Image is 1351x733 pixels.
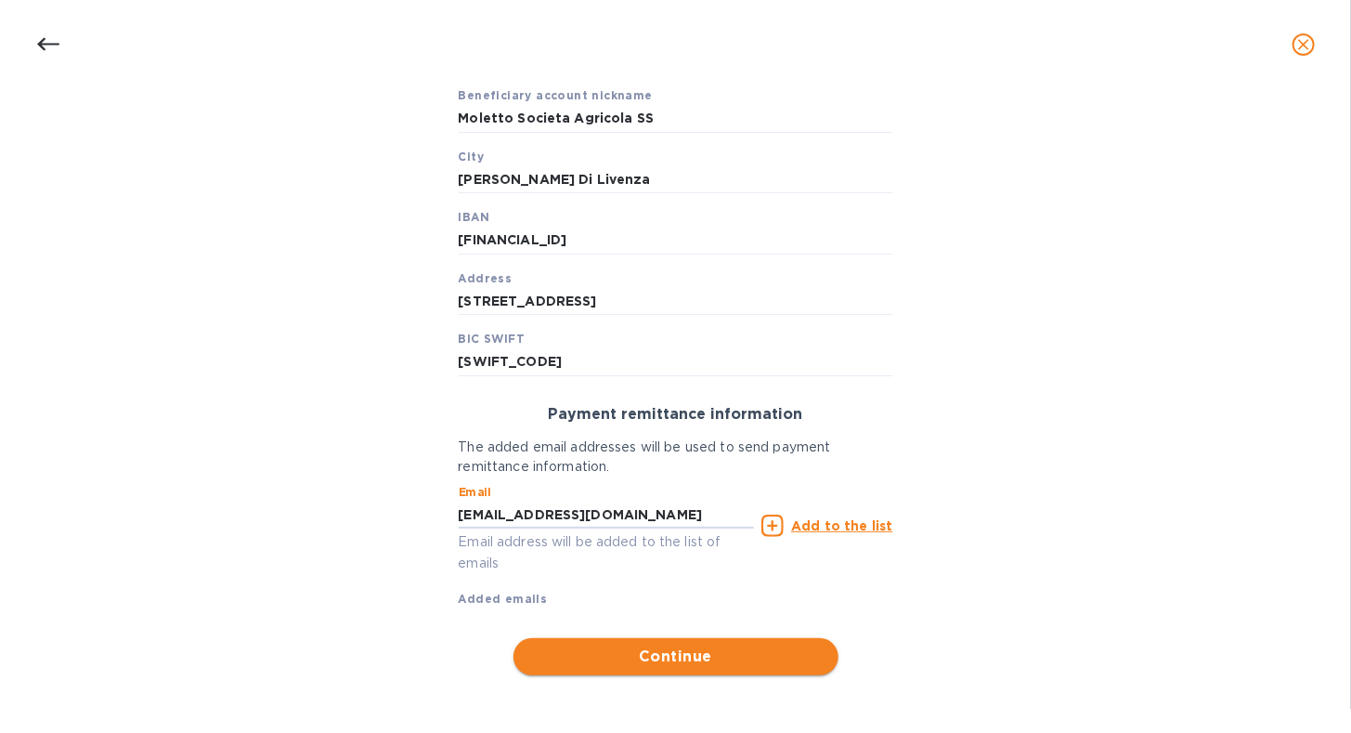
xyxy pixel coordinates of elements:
[459,332,526,346] b: BIC SWIFT
[1281,22,1326,67] button: close
[791,518,892,533] u: Add to the list
[459,488,491,499] label: Email
[1258,644,1351,733] iframe: Chat Widget
[459,406,893,424] h3: Payment remittance information
[459,150,485,164] b: City
[528,646,824,668] span: Continue
[459,531,755,574] p: Email address will be added to the list of emails
[459,165,893,193] input: City
[459,287,893,315] input: Address
[459,592,548,606] b: Added emails
[459,438,893,477] p: The added email addresses will be used to send payment remittance information.
[459,501,755,529] input: Enter email
[459,105,893,133] input: Beneficiary account nickname
[459,227,893,255] input: IBAN
[513,638,838,675] button: Continue
[459,88,653,102] b: Beneficiary account nickname
[459,271,513,285] b: Address
[459,348,893,376] input: BIC SWIFT
[459,210,490,224] b: IBAN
